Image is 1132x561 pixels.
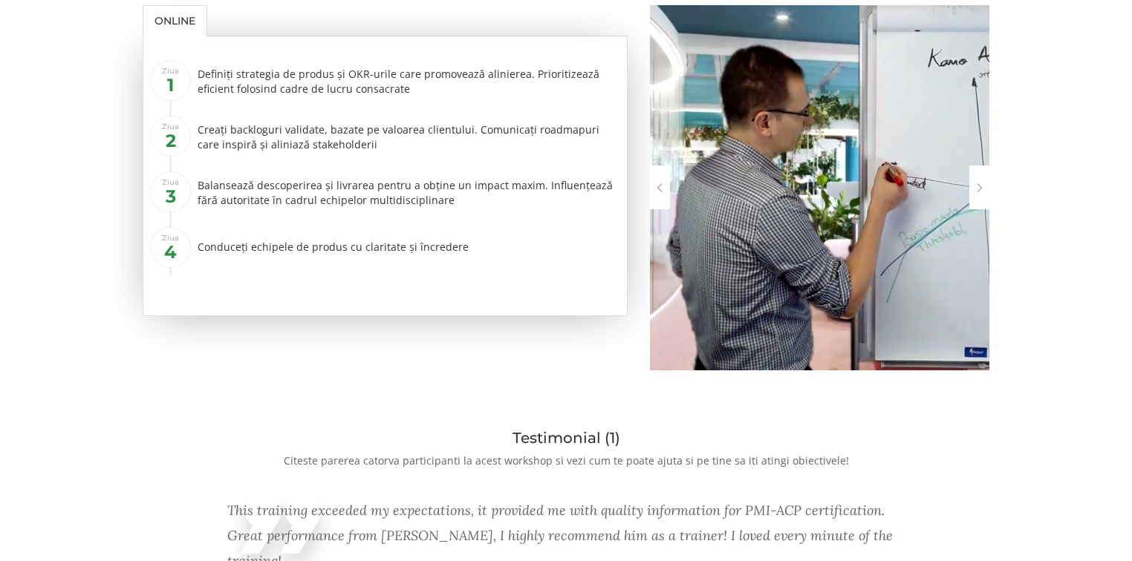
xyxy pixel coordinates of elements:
[198,234,616,260] div: Conduceți echipele de produs cu claritate și încredere
[150,60,191,101] span: Ziua
[166,186,176,207] b: 3
[198,67,616,96] div: Definiți strategia de produs și OKR-urile care promovează alinierea. Prioritizează eficient folos...
[150,171,191,212] span: Ziua
[143,430,989,446] h3: Testimonial (1)
[150,116,191,157] span: Ziua
[143,453,989,468] p: Citeste parerea catorva participanti la acest workshop si vezi cum te poate ajuta si pe tine sa i...
[198,122,616,152] div: Creați backloguri validate, bazate pe valoarea clientului. Comunicați roadmapuri care inspiră și ...
[164,241,177,263] b: 4
[198,178,616,208] div: Balansează descoperirea și livrarea pentru a obține un impact maxim. Influențează fără autoritate...
[166,130,176,151] b: 2
[143,5,207,36] a: Online
[150,227,191,268] span: Ziua
[167,74,174,96] b: 1
[650,5,990,376] img: Lean Product Management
